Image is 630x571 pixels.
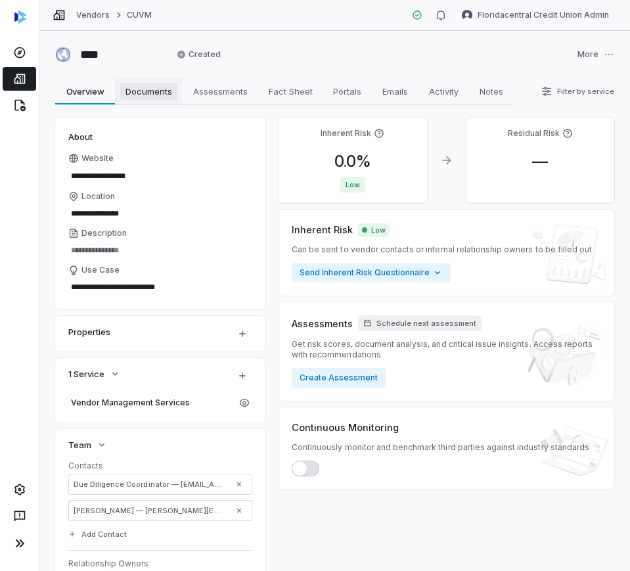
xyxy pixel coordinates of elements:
span: Created [177,49,221,60]
span: Vendor Management Services [71,398,231,408]
a: Vendors [76,10,110,20]
span: [PERSON_NAME] — [PERSON_NAME][EMAIL_ADDRESS][DOMAIN_NAME] — Sr Due Diligence Coordinator [74,505,227,516]
span: Website [81,153,114,164]
span: Continuous Monitoring [292,421,399,434]
button: Schedule next assessment [358,315,482,331]
span: 1 Service [68,368,104,380]
button: Filter by service [537,80,618,103]
span: Description [81,228,127,239]
span: Emails [377,83,413,100]
button: Create Assessment [292,368,386,388]
span: Continuously monitor and benchmark third parties against industry standards [292,442,589,453]
span: Fact Sheet [263,83,318,100]
span: Notes [474,83,508,100]
span: Schedule next assessment [376,319,476,329]
span: — [522,152,558,171]
span: Use Case [81,265,120,275]
input: Location [68,204,252,223]
dt: Contacts [68,461,252,471]
span: Overview [61,83,110,100]
span: Assessments [292,317,353,331]
textarea: Use Case [68,278,252,296]
span: Portals [328,83,367,100]
button: Floridacentral Credit Union Admin avatarFloridacentral Credit Union Admin [454,5,617,25]
span: Activity [424,83,464,100]
span: Low [340,177,365,193]
span: Team [68,439,91,451]
span: Get risk scores, document analysis, and critical issue insights. Access reports with recommendations [292,339,601,360]
img: svg%3e [14,11,26,24]
textarea: Description [68,241,252,260]
a: CUVM [127,10,152,20]
dt: Relationship Owners [68,559,252,569]
span: Due Diligence Coordinator — [EMAIL_ADDRESS][DOMAIN_NAME] — DD Coordinator [74,479,227,490]
span: About [68,131,93,143]
span: Assessments [188,83,253,100]
a: Vendor Management Services [68,394,234,412]
button: Add Contact [64,522,131,546]
span: Low [358,223,390,237]
h4: Inherent Risk [321,128,371,139]
button: Team [64,433,111,457]
button: More [574,41,618,68]
input: Website [68,167,230,185]
span: 0.0 % [324,152,382,171]
span: Documents [120,83,177,100]
button: Send Inherent Risk Questionnaire [292,263,451,283]
h4: Residual Risk [508,128,560,139]
span: Inherent Risk [292,223,353,237]
span: Floridacentral Credit Union Admin [478,10,609,20]
button: 1 Service [64,362,124,386]
span: Can be sent to vendor contacts or internal relationship owners to be filled out [292,244,592,255]
img: Floridacentral Credit Union Admin avatar [462,10,472,20]
span: Location [81,191,115,202]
